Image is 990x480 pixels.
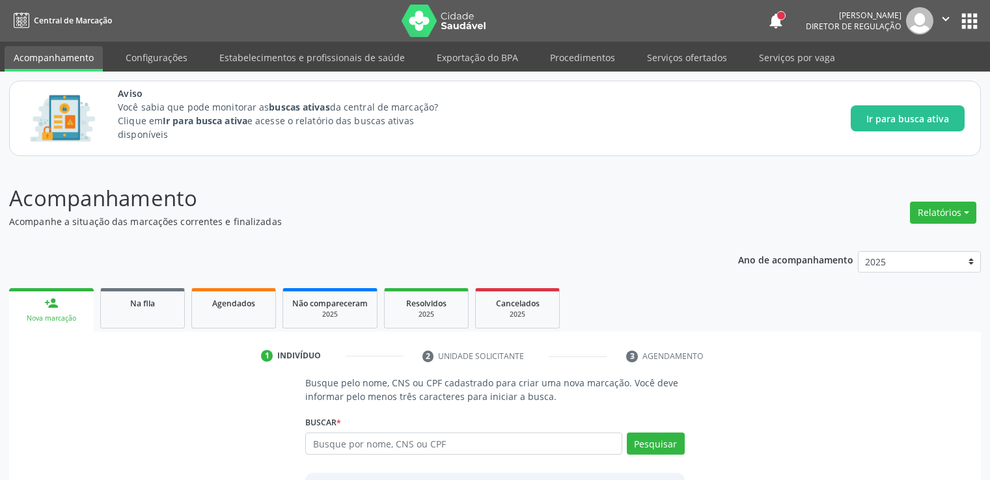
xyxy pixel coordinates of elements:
p: Acompanhe a situação das marcações correntes e finalizadas [9,215,689,228]
a: Configurações [117,46,197,69]
span: Aviso [118,87,462,100]
strong: Ir para busca ativa [163,114,247,127]
p: Acompanhamento [9,182,689,215]
label: Buscar [305,412,341,433]
img: img [906,7,933,34]
button: notifications [767,12,785,30]
span: Central de Marcação [34,15,112,26]
span: Ir para busca ativa [866,112,949,126]
button:  [933,7,958,34]
strong: buscas ativas [269,101,329,113]
a: Exportação do BPA [428,46,527,69]
div: person_add [44,296,59,310]
a: Estabelecimentos e profissionais de saúde [210,46,414,69]
p: Busque pelo nome, CNS ou CPF cadastrado para criar uma nova marcação. Você deve informar pelo men... [305,376,684,403]
img: Imagem de CalloutCard [25,89,100,148]
span: Não compareceram [292,298,368,309]
span: Diretor de regulação [806,21,901,32]
div: 1 [261,350,273,362]
div: Indivíduo [277,350,321,362]
p: Ano de acompanhamento [738,251,853,267]
button: Relatórios [910,202,976,224]
a: Serviços por vaga [750,46,844,69]
div: Nova marcação [18,313,85,323]
a: Serviços ofertados [638,46,736,69]
span: Agendados [212,298,255,309]
div: [PERSON_NAME] [806,10,901,21]
a: Central de Marcação [9,10,112,31]
button: Pesquisar [627,433,685,455]
span: Cancelados [496,298,540,309]
div: 2025 [394,310,459,319]
div: 2025 [485,310,550,319]
span: Resolvidos [406,298,447,309]
button: Ir para busca ativa [851,105,965,131]
div: 2025 [292,310,368,319]
a: Procedimentos [541,46,624,69]
a: Acompanhamento [5,46,103,72]
input: Busque por nome, CNS ou CPF [305,433,622,455]
button: apps [958,10,981,33]
i:  [939,12,953,26]
span: Na fila [130,298,155,309]
p: Você sabia que pode monitorar as da central de marcação? Clique em e acesse o relatório das busca... [118,100,462,141]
